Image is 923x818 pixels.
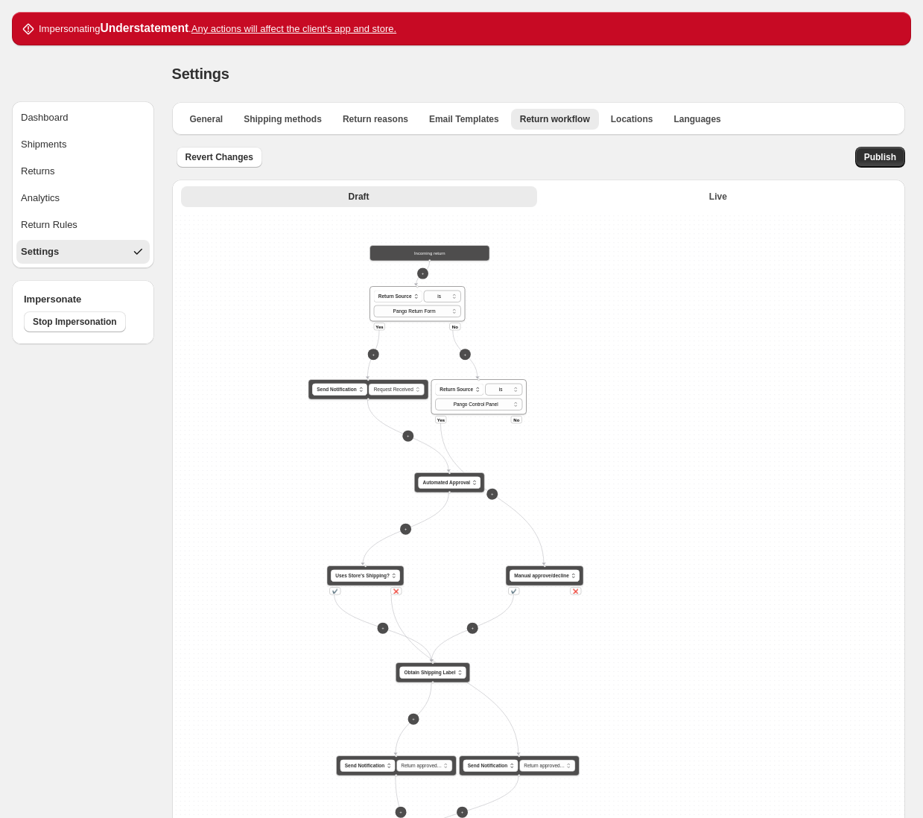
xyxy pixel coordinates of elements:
[39,21,396,37] p: Impersonating .
[709,191,727,203] span: Live
[334,595,431,662] g: Edge from 03fa4962-75e9-4e74-906a-f9511882872d to d7be422b-688d-4645-86d2-89352194400f
[395,807,406,818] button: +
[391,595,518,755] g: Edge from 03fa4962-75e9-4e74-906a-f9511882872d to 18da7ce6-733f-4c7c-8c52-1b72f44448ca
[349,191,369,203] span: Draft
[336,755,456,776] div: Send Notification
[335,572,390,580] span: Uses Store's Shipping?
[400,524,411,535] button: +
[312,384,367,396] button: Send Notification
[373,250,485,257] div: Incoming return
[367,400,448,472] g: Edge from c960fd16-e7b3-41e4-b022-99368de313b7 to default_flag
[373,291,422,302] button: Return Source
[317,386,356,393] span: Send Notification
[417,268,428,279] button: +
[362,493,448,565] g: Edge from default_flag to 03fa4962-75e9-4e74-906a-f9511882872d
[514,572,569,580] span: Manual approve/decline
[422,479,470,486] span: Automated Approval
[331,570,400,582] button: Uses Store's Shipping?
[431,379,526,414] div: Return SourceYesNo
[308,379,428,399] div: Send Notification
[402,431,413,442] button: +
[177,147,262,168] button: Revert Changes
[459,349,470,360] button: +
[466,623,478,634] button: +
[16,240,150,264] button: Settings
[367,330,379,378] g: Edge from f617659e-1689-47db-aa27-8c93404956f6 to c960fd16-e7b3-41e4-b022-99368de313b7
[418,477,480,489] button: Automated Approval
[463,760,517,772] button: Send Notification
[414,472,485,492] div: Automated Approval
[404,669,455,676] span: Obtain Shipping Label
[467,762,507,770] span: Send Notification
[377,623,388,634] button: +
[16,186,150,210] button: Analytics
[326,565,404,586] div: Uses Store's Shipping?✔️❌
[429,113,499,125] span: Email Templates
[855,147,905,168] button: Publish
[33,316,117,328] span: Stop Impersonation
[440,386,473,393] span: Return Source
[344,762,384,770] span: Send Notification
[452,330,477,378] g: Edge from f617659e-1689-47db-aa27-8c93404956f6 to c23baa20-f596-4c29-a038-3a9151df244f
[369,245,489,261] div: Incoming return
[185,151,253,163] span: Revert Changes
[190,113,223,125] span: General
[570,587,581,595] div: ❌
[510,416,521,423] div: No
[16,133,150,156] button: Shipments
[864,151,896,163] span: Publish
[16,159,150,183] button: Returns
[540,186,896,207] button: Live version
[24,292,142,307] h4: Impersonate
[611,113,653,125] span: Locations
[407,714,419,725] button: +
[21,110,69,125] div: Dashboard
[459,755,579,776] div: Send Notification
[21,218,77,232] div: Return Rules
[396,662,470,682] div: Obtain Shipping Label
[181,186,537,207] button: Draft version
[24,311,126,332] button: Stop Impersonation
[435,384,483,396] button: Return Source
[343,113,408,125] span: Return reasons
[16,106,150,130] button: Dashboard
[191,23,396,34] u: Any actions will affect the client's app and store.
[457,807,468,818] button: +
[21,244,59,259] div: Settings
[510,570,580,582] button: Manual approve/decline
[416,261,429,285] g: Edge from default_start to f617659e-1689-47db-aa27-8c93404956f6
[21,191,60,206] div: Analytics
[378,293,411,300] span: Return Source
[395,683,431,755] g: Edge from d7be422b-688d-4645-86d2-89352194400f to 7b0eaf78-8a0b-4a9b-9592-ebd365848391
[16,213,150,237] button: Return Rules
[340,760,394,772] button: Send Notification
[172,66,229,82] span: Settings
[505,565,583,586] div: Manual approve/decline✔️❌
[673,113,720,125] span: Languages
[21,137,66,152] div: Shipments
[520,113,590,125] span: Return workflow
[431,595,513,662] g: Edge from e19f3adb-36aa-4964-85a1-6b2d69b80c94 to d7be422b-688d-4645-86d2-89352194400f
[399,667,466,679] button: Obtain Shipping Label
[244,113,322,125] span: Shipping methods
[369,286,465,321] div: Return SourceYesNo
[486,489,498,500] button: +
[440,423,544,565] g: Edge from c23baa20-f596-4c29-a038-3a9151df244f to e19f3adb-36aa-4964-85a1-6b2d69b80c94
[21,164,55,179] div: Returns
[367,349,378,360] button: +
[100,22,188,34] strong: Understatement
